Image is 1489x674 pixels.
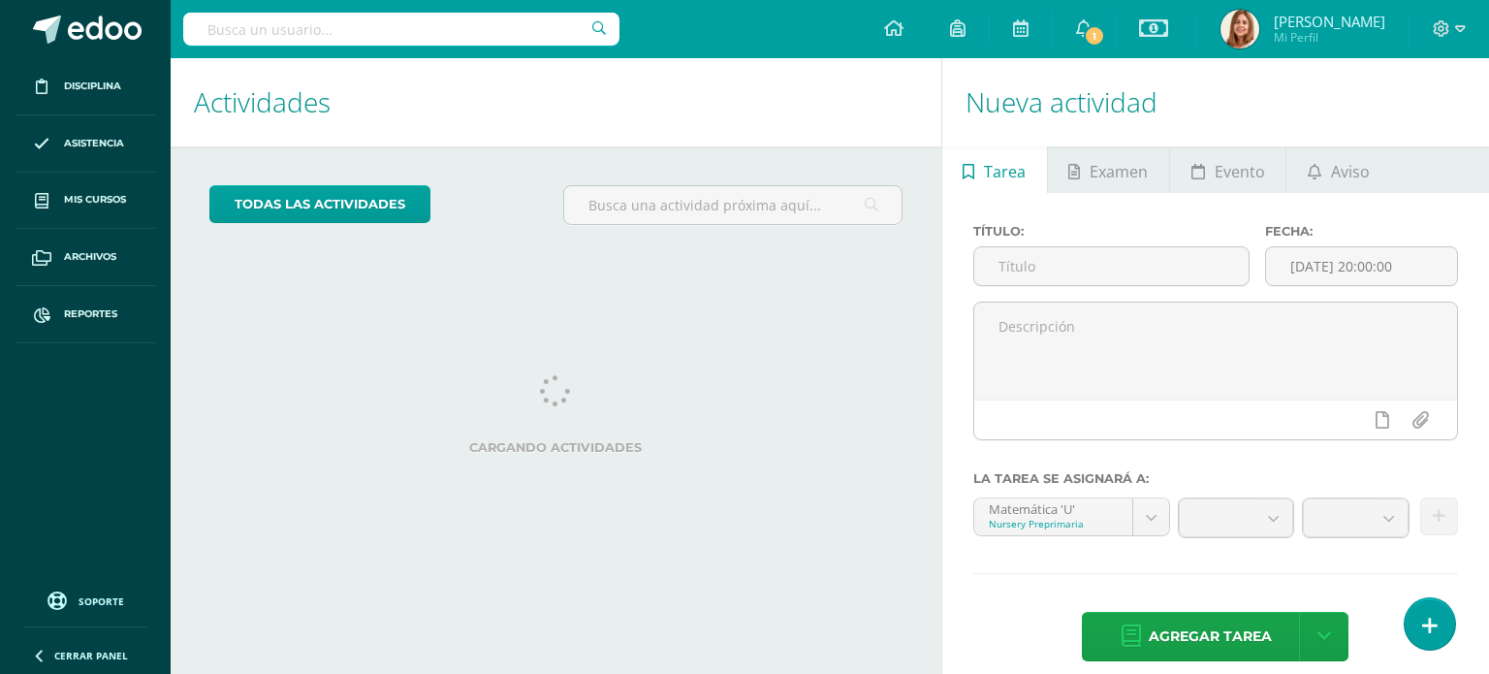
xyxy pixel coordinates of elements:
label: La tarea se asignará a: [973,471,1458,486]
a: Mis cursos [16,173,155,230]
span: Soporte [79,594,124,608]
a: Evento [1170,146,1285,193]
input: Título [974,247,1249,285]
span: Evento [1215,148,1265,195]
span: Mi Perfil [1274,29,1385,46]
span: [PERSON_NAME] [1274,12,1385,31]
div: Nursery Preprimaria [989,517,1119,530]
span: Asistencia [64,136,124,151]
a: Examen [1048,146,1169,193]
label: Fecha: [1265,224,1458,239]
span: Reportes [64,306,117,322]
a: Archivos [16,229,155,286]
span: 1 [1084,25,1105,47]
span: Disciplina [64,79,121,94]
span: Examen [1090,148,1148,195]
label: Título: [973,224,1250,239]
span: Tarea [984,148,1026,195]
input: Busca un usuario... [183,13,619,46]
a: Reportes [16,286,155,343]
a: todas las Actividades [209,185,430,223]
a: Aviso [1286,146,1390,193]
h1: Nueva actividad [966,58,1466,146]
span: Archivos [64,249,116,265]
div: Matemática 'U' [989,498,1119,517]
span: Aviso [1331,148,1370,195]
label: Cargando actividades [209,440,903,455]
a: Matemática 'U'Nursery Preprimaria [974,498,1170,535]
span: Agregar tarea [1149,613,1272,660]
a: Asistencia [16,115,155,173]
a: Disciplina [16,58,155,115]
img: eb2ab618cba906d884e32e33fe174f12.png [1220,10,1259,48]
input: Fecha de entrega [1266,247,1457,285]
span: Mis cursos [64,192,126,208]
h1: Actividades [194,58,918,146]
span: Cerrar panel [54,649,128,662]
input: Busca una actividad próxima aquí... [564,186,901,224]
a: Soporte [23,587,147,613]
a: Tarea [942,146,1047,193]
